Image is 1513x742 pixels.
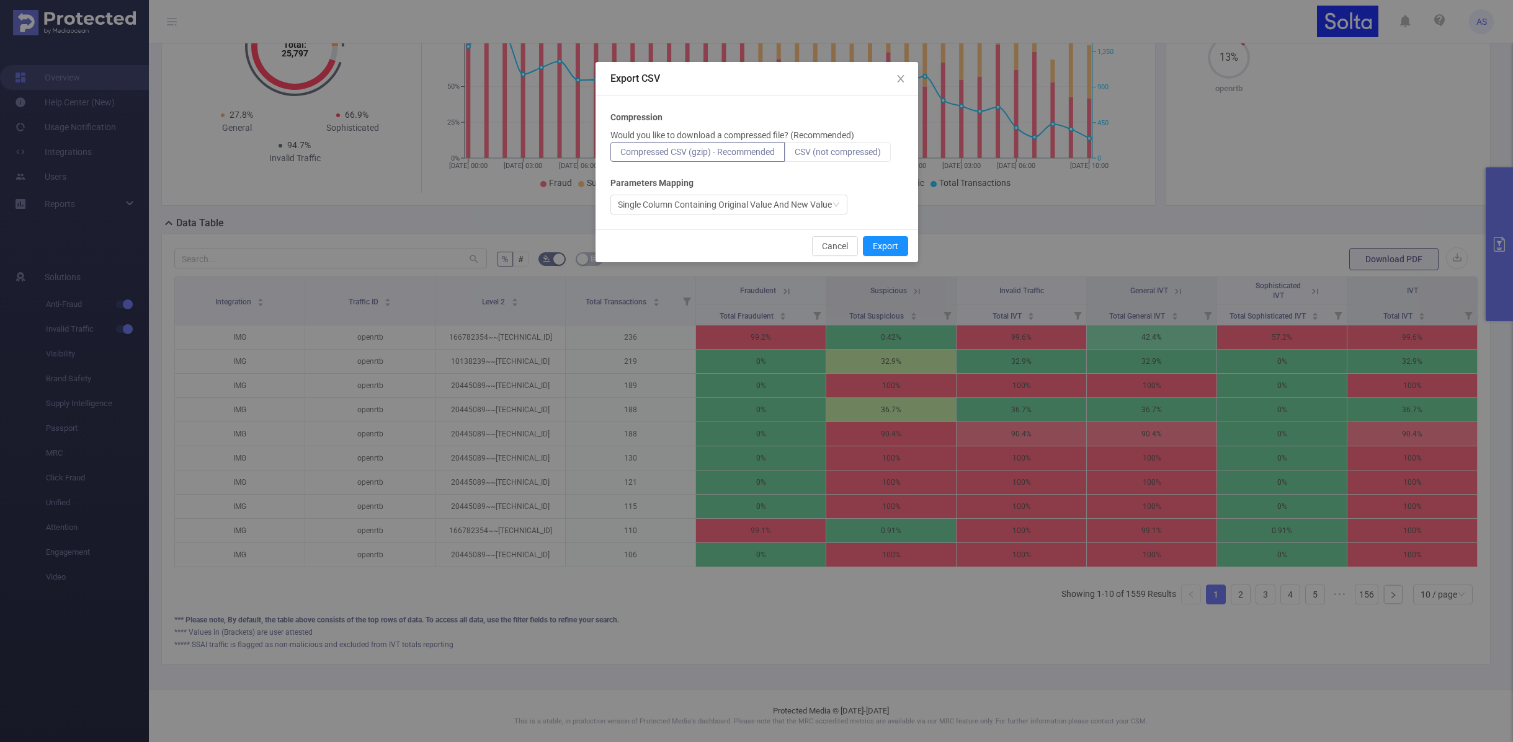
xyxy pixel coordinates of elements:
[610,111,663,124] b: Compression
[896,74,906,84] i: icon: close
[812,236,858,256] button: Cancel
[610,177,694,190] b: Parameters Mapping
[610,72,903,86] div: Export CSV
[795,147,881,157] span: CSV (not compressed)
[620,147,775,157] span: Compressed CSV (gzip) - Recommended
[610,129,854,142] p: Would you like to download a compressed file? (Recommended)
[618,195,832,214] div: Single Column Containing Original Value And New Value
[832,201,840,210] i: icon: down
[883,62,918,97] button: Close
[863,236,908,256] button: Export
